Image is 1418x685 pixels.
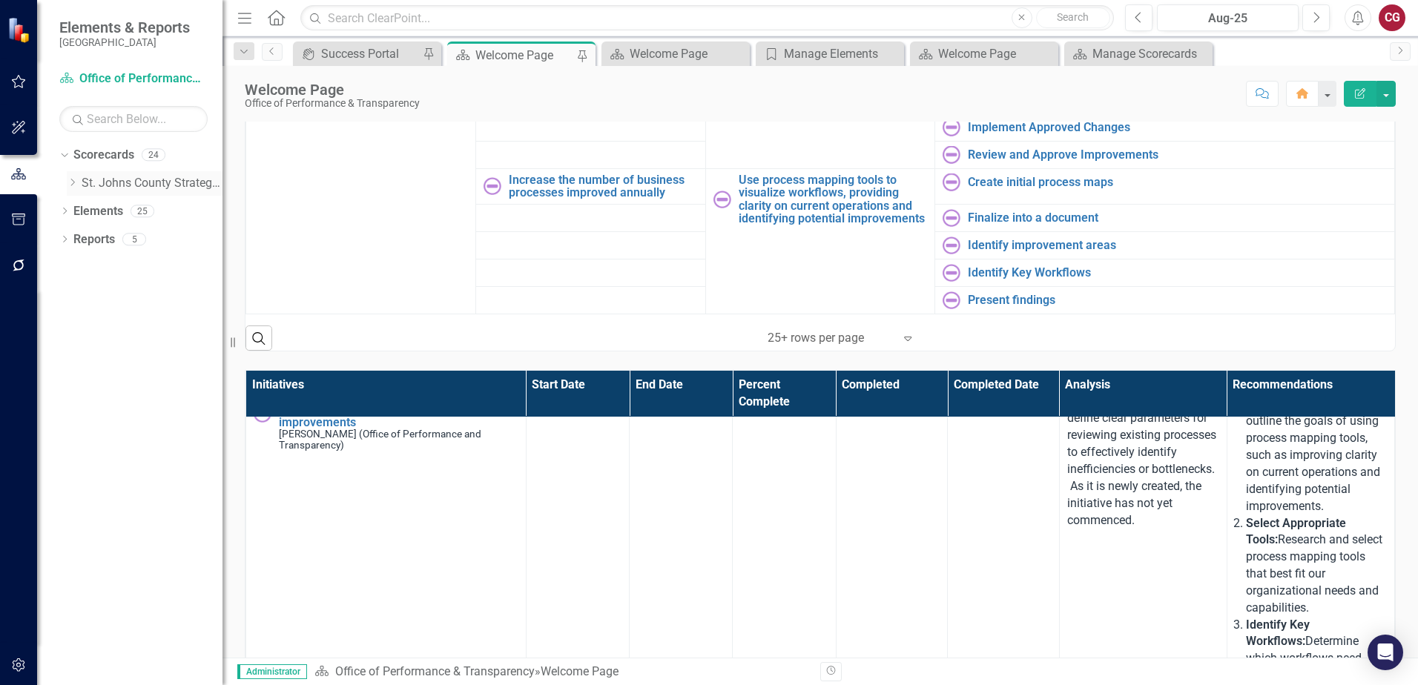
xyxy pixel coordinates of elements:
[784,44,900,63] div: Manage Elements
[1246,397,1387,515] p: Clearly outline the goals of using process mapping tools, such as improving clarity on current op...
[943,236,960,254] img: Not Started
[968,121,1387,134] a: Implement Approved Changes
[605,44,746,63] a: Welcome Page
[968,239,1387,252] a: Identify improvement areas
[335,664,535,678] a: Office of Performance & Transparency
[935,286,1395,314] td: Double-Click to Edit Right Click for Context Menu
[943,146,960,164] img: Not Started
[59,106,208,132] input: Search Below...
[968,176,1387,189] a: Create initial process maps
[509,173,698,199] a: Increase the number of business processes improved annually
[935,168,1395,204] td: Double-Click to Edit Right Click for Context Menu
[938,44,1055,63] div: Welcome Page
[1162,10,1293,27] div: Aug-25
[541,664,619,678] div: Welcome Page
[82,175,222,192] a: St. Johns County Strategic Plan
[968,266,1387,279] a: Identify Key Workflows
[73,203,123,220] a: Elements
[630,44,746,63] div: Welcome Page
[73,231,115,248] a: Reports
[739,173,928,225] a: Use process mapping tools to visualize workflows, providing clarity on current operations and ide...
[279,428,518,451] small: [PERSON_NAME] (Office of Performance and Transparency)
[321,44,419,63] div: Success Portal
[245,98,420,109] div: Office of Performance & Transparency
[935,141,1395,168] td: Double-Click to Edit Right Click for Context Menu
[122,233,146,245] div: 5
[59,36,190,48] small: [GEOGRAPHIC_DATA]
[1246,515,1387,617] p: Research and select process mapping tools that best fit our organizational needs and capabilities.
[1368,635,1403,670] div: Open Intercom Messenger
[1246,516,1346,547] strong: Select Appropriate Tools:
[59,19,190,36] span: Elements & Reports
[935,113,1395,141] td: Double-Click to Edit Right Click for Context Menu
[968,294,1387,307] a: Present findings
[968,148,1387,162] a: Review and Approve Improvements
[475,46,573,64] div: Welcome Page
[1157,4,1299,31] button: Aug-25
[142,149,165,162] div: 24
[705,168,935,314] td: Double-Click to Edit Right Click for Context Menu
[7,17,33,43] img: ClearPoint Strategy
[475,168,705,204] td: Double-Click to Edit Right Click for Context Menu
[1067,377,1219,529] p: The team needs to establish a structured timeline and define clear parameters for reviewing exist...
[131,205,154,217] div: 25
[484,177,501,195] img: Not Started
[314,664,809,681] div: »
[1379,4,1405,31] button: CG
[968,211,1387,225] a: Finalize into a document
[1246,618,1310,649] strong: Identify Key Workflows:
[713,191,731,208] img: Not Started
[1036,7,1110,28] button: Search
[1092,44,1209,63] div: Manage Scorecards
[1068,44,1209,63] a: Manage Scorecards
[237,664,307,679] span: Administrator
[300,5,1114,31] input: Search ClearPoint...
[943,291,960,309] img: Not Started
[245,82,420,98] div: Welcome Page
[914,44,1055,63] a: Welcome Page
[73,147,134,164] a: Scorecards
[759,44,900,63] a: Manage Elements
[1057,11,1089,23] span: Search
[935,259,1395,286] td: Double-Click to Edit Right Click for Context Menu
[943,173,960,191] img: Not Started
[935,204,1395,231] td: Double-Click to Edit Right Click for Context Menu
[935,231,1395,259] td: Double-Click to Edit Right Click for Context Menu
[943,264,960,282] img: Not Started
[943,119,960,136] img: Not Started
[943,209,960,227] img: Not Started
[297,44,419,63] a: Success Portal
[59,70,208,87] a: Office of Performance & Transparency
